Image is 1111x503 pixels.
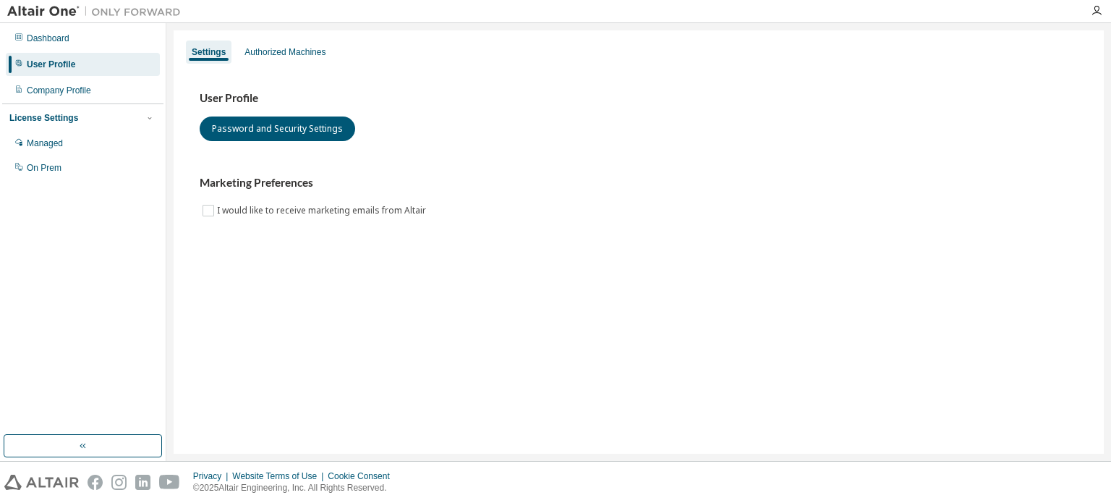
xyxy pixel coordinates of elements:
[27,59,75,70] div: User Profile
[200,117,355,141] button: Password and Security Settings
[193,482,399,494] p: © 2025 Altair Engineering, Inc. All Rights Reserved.
[217,202,429,219] label: I would like to receive marketing emails from Altair
[27,162,61,174] div: On Prem
[27,85,91,96] div: Company Profile
[27,33,69,44] div: Dashboard
[159,475,180,490] img: youtube.svg
[27,138,63,149] div: Managed
[4,475,79,490] img: altair_logo.svg
[9,112,78,124] div: License Settings
[111,475,127,490] img: instagram.svg
[192,46,226,58] div: Settings
[328,470,398,482] div: Cookie Consent
[244,46,325,58] div: Authorized Machines
[135,475,150,490] img: linkedin.svg
[200,91,1078,106] h3: User Profile
[88,475,103,490] img: facebook.svg
[7,4,188,19] img: Altair One
[200,176,1078,190] h3: Marketing Preferences
[232,470,328,482] div: Website Terms of Use
[193,470,232,482] div: Privacy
